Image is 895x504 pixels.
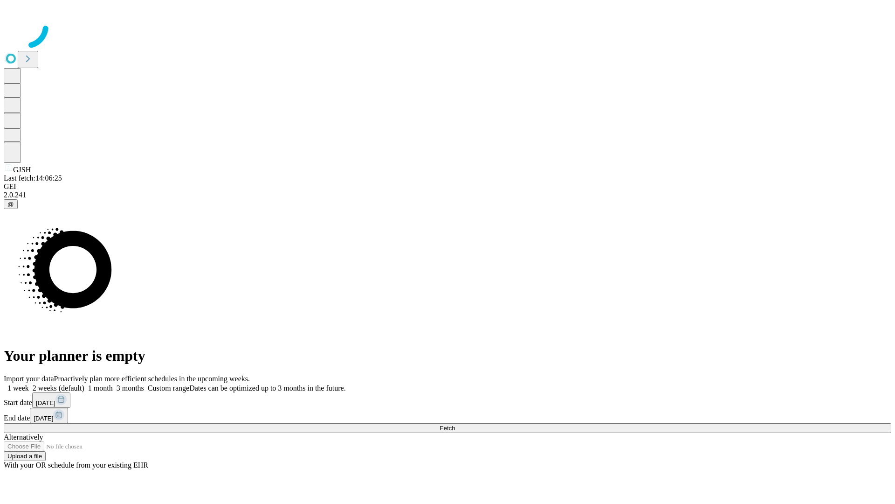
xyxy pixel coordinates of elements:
[440,425,455,432] span: Fetch
[4,199,18,209] button: @
[32,392,70,408] button: [DATE]
[36,399,55,406] span: [DATE]
[33,384,84,392] span: 2 weeks (default)
[4,191,891,199] div: 2.0.241
[7,384,29,392] span: 1 week
[4,408,891,423] div: End date
[4,174,62,182] span: Last fetch: 14:06:25
[117,384,144,392] span: 3 months
[7,201,14,208] span: @
[4,423,891,433] button: Fetch
[4,392,891,408] div: Start date
[54,375,250,383] span: Proactively plan more efficient schedules in the upcoming weeks.
[30,408,68,423] button: [DATE]
[4,182,891,191] div: GEI
[13,166,31,174] span: GJSH
[4,461,148,469] span: With your OR schedule from your existing EHR
[4,375,54,383] span: Import your data
[88,384,113,392] span: 1 month
[34,415,53,422] span: [DATE]
[148,384,189,392] span: Custom range
[4,433,43,441] span: Alternatively
[189,384,345,392] span: Dates can be optimized up to 3 months in the future.
[4,451,46,461] button: Upload a file
[4,347,891,364] h1: Your planner is empty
